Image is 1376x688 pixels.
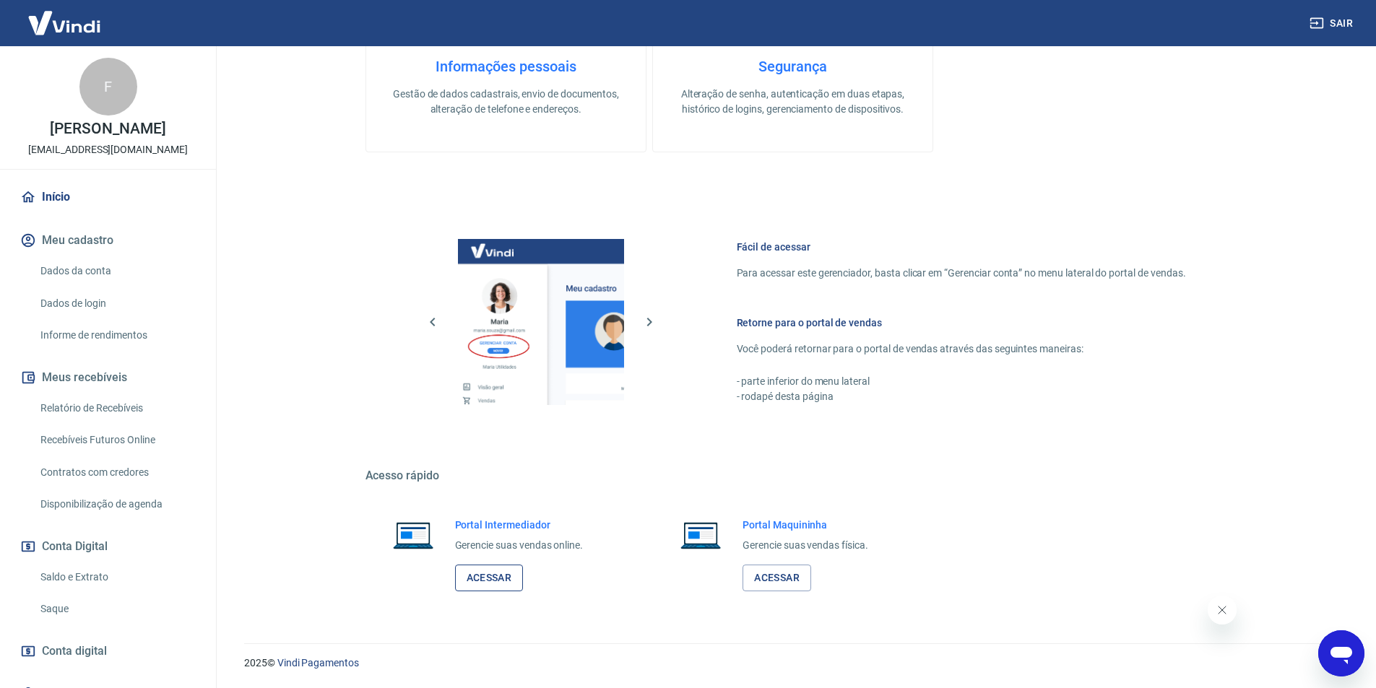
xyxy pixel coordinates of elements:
[35,562,199,592] a: Saldo e Extrato
[42,641,107,661] span: Conta digital
[743,538,868,553] p: Gerencie suas vendas física.
[1318,630,1364,676] iframe: Botão para abrir a janela de mensagens
[743,565,811,591] a: Acessar
[17,181,199,213] a: Início
[35,594,199,624] a: Saque
[455,538,584,553] p: Gerencie suas vendas online.
[455,565,524,591] a: Acessar
[676,58,909,75] h4: Segurança
[455,518,584,532] h6: Portal Intermediador
[743,518,868,532] h6: Portal Maquininha
[35,425,199,455] a: Recebíveis Futuros Online
[365,469,1221,483] h5: Acesso rápido
[17,225,199,256] button: Meu cadastro
[35,458,199,487] a: Contratos com credores
[737,389,1186,404] p: - rodapé desta página
[737,240,1186,254] h6: Fácil de acessar
[17,531,199,562] button: Conta Digital
[35,393,199,423] a: Relatório de Recebíveis
[35,289,199,318] a: Dados de login
[277,657,359,669] a: Vindi Pagamentos
[458,239,624,405] img: Imagem da dashboard mostrando o botão de gerenciar conta na sidebar no lado esquerdo
[17,1,111,45] img: Vindi
[670,518,731,552] img: Imagem de um notebook aberto
[17,362,199,393] button: Meus recebíveis
[389,58,623,75] h4: Informações pessoais
[50,121,165,136] p: [PERSON_NAME]
[9,10,121,22] span: Olá! Precisa de ajuda?
[35,256,199,286] a: Dados da conta
[35,321,199,350] a: Informe de rendimentos
[737,266,1186,281] p: Para acessar este gerenciador, basta clicar em “Gerenciar conta” no menu lateral do portal de ven...
[28,142,188,157] p: [EMAIL_ADDRESS][DOMAIN_NAME]
[1307,10,1359,37] button: Sair
[389,87,623,117] p: Gestão de dados cadastrais, envio de documentos, alteração de telefone e endereços.
[17,635,199,667] a: Conta digital
[79,58,137,116] div: F
[383,518,443,552] img: Imagem de um notebook aberto
[1208,596,1237,624] iframe: Fechar mensagem
[244,656,1341,671] p: 2025 ©
[737,374,1186,389] p: - parte inferior do menu lateral
[35,489,199,519] a: Disponibilização de agenda
[676,87,909,117] p: Alteração de senha, autenticação em duas etapas, histórico de logins, gerenciamento de dispositivos.
[737,341,1186,357] p: Você poderá retornar para o portal de vendas através das seguintes maneiras:
[737,315,1186,330] h6: Retorne para o portal de vendas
